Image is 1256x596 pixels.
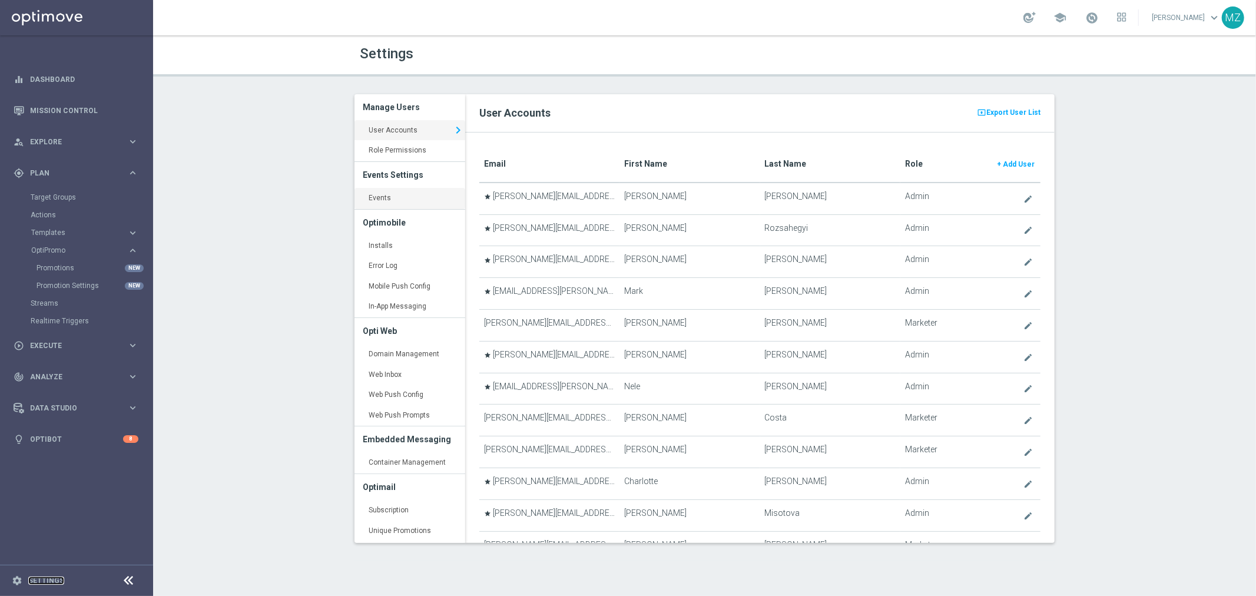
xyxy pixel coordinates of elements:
[354,344,465,365] a: Domain Management
[905,286,929,296] span: Admin
[760,214,900,246] td: Rozsahegyi
[14,137,127,147] div: Explore
[1023,479,1033,489] i: create
[760,468,900,499] td: [PERSON_NAME]
[30,138,127,145] span: Explore
[30,423,123,455] a: Optibot
[127,167,138,178] i: keyboard_arrow_right
[619,373,760,405] td: Nele
[127,227,138,239] i: keyboard_arrow_right
[360,45,696,62] h1: Settings
[127,371,138,382] i: keyboard_arrow_right
[479,405,619,436] td: [PERSON_NAME][EMAIL_ADDRESS][DOMAIN_NAME]
[30,373,127,380] span: Analyze
[127,136,138,147] i: keyboard_arrow_right
[12,575,22,586] i: settings
[484,510,491,517] i: star
[31,246,139,255] button: OptiPromo keyboard_arrow_right
[31,193,122,202] a: Target Groups
[977,107,986,118] i: present_to_all
[30,405,127,412] span: Data Studio
[354,188,465,209] a: Events
[125,264,144,272] div: NEW
[363,210,456,236] h3: Optimobile
[484,225,491,232] i: star
[479,309,619,341] td: [PERSON_NAME][EMAIL_ADDRESS][PERSON_NAME][DOMAIN_NAME]
[760,341,900,373] td: [PERSON_NAME]
[354,256,465,277] a: Error Log
[1023,416,1033,425] i: create
[354,236,465,257] a: Installs
[1023,511,1033,521] i: create
[13,435,139,444] button: lightbulb Optibot 8
[14,340,127,351] div: Execute
[619,436,760,468] td: [PERSON_NAME]
[31,312,152,330] div: Realtime Triggers
[14,64,138,95] div: Dashboard
[1023,257,1033,267] i: create
[760,436,900,468] td: [PERSON_NAME]
[31,188,152,206] div: Target Groups
[31,210,122,220] a: Actions
[986,105,1040,120] span: Export User List
[479,106,1041,120] h2: User Accounts
[905,159,923,168] translate: Role
[619,309,760,341] td: [PERSON_NAME]
[354,541,465,562] a: One-Click Unsubscribe
[619,468,760,499] td: Charlotte
[451,121,465,139] i: keyboard_arrow_right
[1003,160,1035,168] span: Add User
[14,74,24,85] i: equalizer
[1023,194,1033,204] i: create
[905,382,929,392] span: Admin
[479,373,619,405] td: [EMAIL_ADDRESS][PERSON_NAME][DOMAIN_NAME]
[13,75,139,84] button: equalizer Dashboard
[31,247,127,254] div: OptiPromo
[905,508,929,518] span: Admin
[479,436,619,468] td: [PERSON_NAME][EMAIL_ADDRESS][PERSON_NAME][DOMAIN_NAME]
[125,282,144,290] div: NEW
[905,318,937,328] span: Marketer
[31,229,127,236] div: Templates
[13,168,139,178] button: gps_fixed Plan keyboard_arrow_right
[31,299,122,308] a: Streams
[14,423,138,455] div: Optibot
[905,223,929,233] span: Admin
[30,170,127,177] span: Plan
[354,140,465,161] a: Role Permissions
[354,405,465,426] a: Web Push Prompts
[1208,11,1221,24] span: keyboard_arrow_down
[619,246,760,278] td: [PERSON_NAME]
[30,95,138,126] a: Mission Control
[37,259,152,277] div: Promotions
[760,278,900,310] td: [PERSON_NAME]
[479,278,619,310] td: [EMAIL_ADDRESS][PERSON_NAME][DOMAIN_NAME]
[13,137,139,147] button: person_search Explore keyboard_arrow_right
[14,340,24,351] i: play_circle_outline
[31,294,152,312] div: Streams
[479,341,619,373] td: [PERSON_NAME][EMAIL_ADDRESS][PERSON_NAME][DOMAIN_NAME]
[31,228,139,237] div: Templates keyboard_arrow_right
[479,499,619,531] td: [PERSON_NAME][EMAIL_ADDRESS][DOMAIN_NAME]
[37,277,152,294] div: Promotion Settings
[760,499,900,531] td: Misotova
[363,162,456,188] h3: Events Settings
[624,159,667,168] translate: First Name
[30,342,127,349] span: Execute
[14,95,138,126] div: Mission Control
[484,193,491,200] i: star
[31,247,115,254] span: OptiPromo
[1023,542,1033,552] i: create
[13,372,139,382] button: track_changes Analyze keyboard_arrow_right
[354,276,465,297] a: Mobile Push Config
[479,246,619,278] td: [PERSON_NAME][EMAIL_ADDRESS][PERSON_NAME][DOMAIN_NAME]
[619,499,760,531] td: [PERSON_NAME]
[363,426,456,452] h3: Embedded Messaging
[363,318,456,344] h3: Opti Web
[354,500,465,521] a: Subscription
[13,341,139,350] button: play_circle_outline Execute keyboard_arrow_right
